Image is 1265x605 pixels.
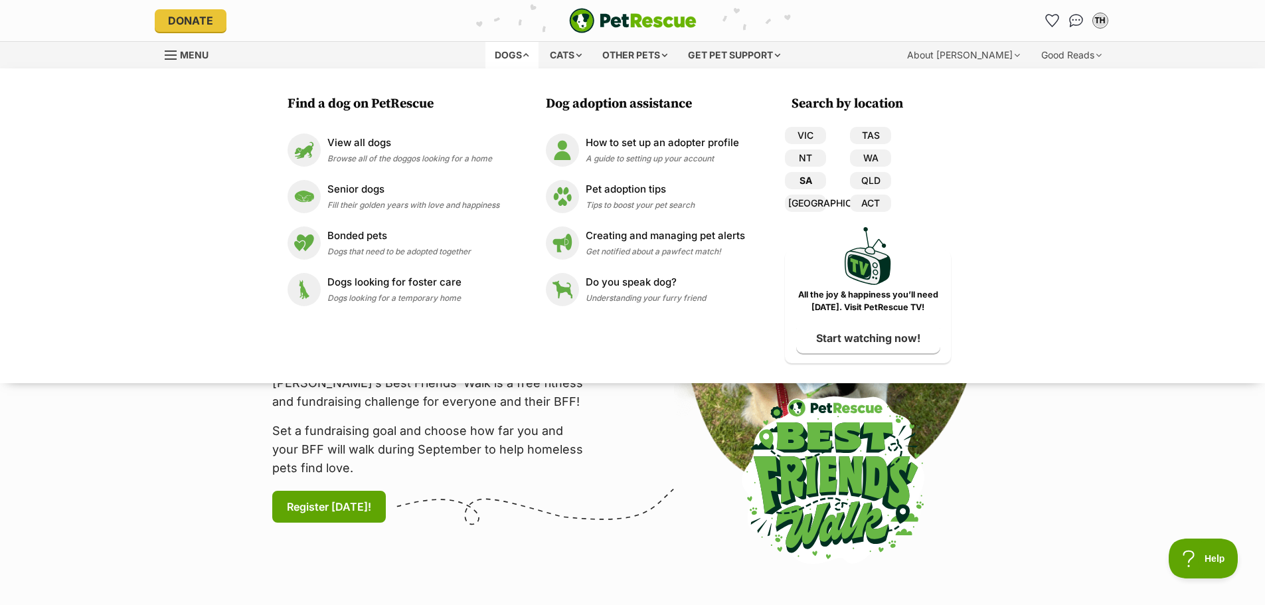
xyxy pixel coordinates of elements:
[546,226,745,260] a: Creating and managing pet alerts Creating and managing pet alerts Get notified about a pawfect ma...
[1090,10,1111,31] button: My account
[1069,14,1083,27] img: chat-41dd97257d64d25036548639549fe6c8038ab92f7586957e7f3b1b290dea8141.svg
[327,246,471,256] span: Dogs that need to be adopted together
[586,228,745,244] p: Creating and managing pet alerts
[288,180,499,213] a: Senior dogs Senior dogs Fill their golden years with love and happiness
[792,95,951,114] h3: Search by location
[1094,14,1107,27] div: TH
[546,273,745,306] a: Do you speak dog? Do you speak dog? Understanding your furry friend
[327,135,492,151] p: View all dogs
[546,95,752,114] h3: Dog adoption assistance
[785,127,826,144] a: VIC
[586,135,739,151] p: How to set up an adopter profile
[288,273,321,306] img: Dogs looking for foster care
[569,8,697,33] img: logo-e224e6f780fb5917bec1dbf3a21bbac754714ae5b6737aabdf751b685950b380.svg
[850,172,891,189] a: QLD
[288,273,499,306] a: Dogs looking for foster care Dogs looking for foster care Dogs looking for a temporary home
[795,289,941,314] p: All the joy & happiness you’ll need [DATE]. Visit PetRescue TV!
[850,149,891,167] a: WA
[679,42,790,68] div: Get pet support
[586,182,695,197] p: Pet adoption tips
[593,42,677,68] div: Other pets
[586,153,714,163] span: A guide to setting up your account
[165,42,218,66] a: Menu
[1042,10,1111,31] ul: Account quick links
[586,246,721,256] span: Get notified about a pawfect match!
[546,180,745,213] a: Pet adoption tips Pet adoption tips Tips to boost your pet search
[850,127,891,144] a: TAS
[1032,42,1111,68] div: Good Reads
[845,227,891,285] img: PetRescue TV logo
[569,8,697,33] a: PetRescue
[327,293,461,303] span: Dogs looking for a temporary home
[1,1,12,12] img: consumer-privacy-logo.png
[327,275,462,290] p: Dogs looking for foster care
[785,149,826,167] a: NT
[546,273,579,306] img: Do you speak dog?
[272,491,386,523] a: Register [DATE]!
[546,133,745,167] a: How to set up an adopter profile How to set up an adopter profile A guide to setting up your account
[1066,10,1087,31] a: Conversations
[288,133,321,167] img: View all dogs
[546,226,579,260] img: Creating and managing pet alerts
[327,182,499,197] p: Senior dogs
[288,133,499,167] a: View all dogs View all dogs Browse all of the doggos looking for a home
[485,42,539,68] div: Dogs
[327,228,471,244] p: Bonded pets
[180,49,209,60] span: Menu
[288,180,321,213] img: Senior dogs
[586,293,706,303] span: Understanding your furry friend
[272,374,591,411] p: [PERSON_NAME]’s Best Friends' Walk is a free fitness and fundraising challenge for everyone and t...
[1169,539,1238,578] iframe: Help Scout Beacon - Open
[546,180,579,213] img: Pet adoption tips
[288,95,506,114] h3: Find a dog on PetRescue
[586,275,706,290] p: Do you speak dog?
[1042,10,1063,31] a: Favourites
[288,226,321,260] img: Bonded pets
[155,9,226,32] a: Donate
[327,153,492,163] span: Browse all of the doggos looking for a home
[785,195,826,212] a: [GEOGRAPHIC_DATA]
[785,172,826,189] a: SA
[272,422,591,477] p: Set a fundraising goal and choose how far you and your BFF will walk during September to help hom...
[327,200,499,210] span: Fill their golden years with love and happiness
[288,226,499,260] a: Bonded pets Bonded pets Dogs that need to be adopted together
[541,42,591,68] div: Cats
[586,200,695,210] span: Tips to boost your pet search
[546,133,579,167] img: How to set up an adopter profile
[796,323,940,353] a: Start watching now!
[898,42,1029,68] div: About [PERSON_NAME]
[850,195,891,212] a: ACT
[287,499,371,515] span: Register [DATE]!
